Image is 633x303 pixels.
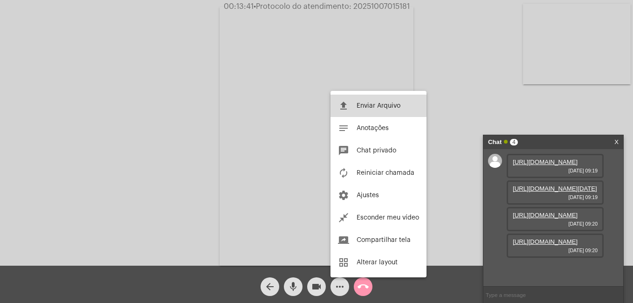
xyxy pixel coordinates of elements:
[338,145,349,156] mat-icon: chat
[338,100,349,111] mat-icon: file_upload
[338,123,349,134] mat-icon: notes
[357,147,396,154] span: Chat privado
[338,234,349,246] mat-icon: screen_share
[357,170,414,176] span: Reiniciar chamada
[357,192,379,199] span: Ajustes
[338,257,349,268] mat-icon: grid_view
[357,214,419,221] span: Esconder meu vídeo
[357,259,398,266] span: Alterar layout
[338,212,349,223] mat-icon: close_fullscreen
[357,237,411,243] span: Compartilhar tela
[357,125,389,131] span: Anotações
[357,103,400,109] span: Enviar Arquivo
[338,190,349,201] mat-icon: settings
[338,167,349,179] mat-icon: autorenew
